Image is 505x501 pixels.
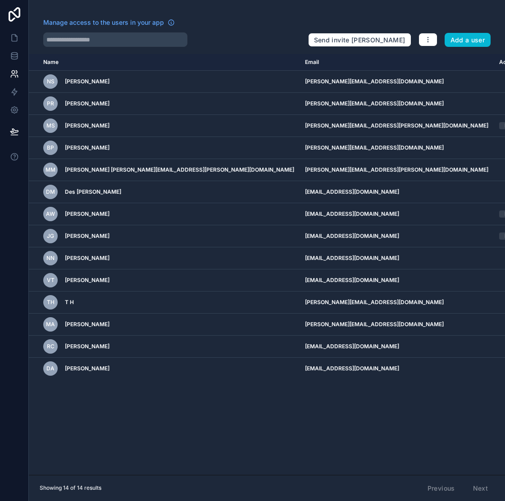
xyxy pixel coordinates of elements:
th: Name [29,54,300,71]
td: [EMAIL_ADDRESS][DOMAIN_NAME] [300,225,494,247]
td: [EMAIL_ADDRESS][DOMAIN_NAME] [300,203,494,225]
span: RC [47,343,55,350]
td: [PERSON_NAME][EMAIL_ADDRESS][DOMAIN_NAME] [300,93,494,115]
span: NS [47,78,55,85]
span: AW [46,210,55,218]
span: [PERSON_NAME] [65,365,109,372]
td: [PERSON_NAME][EMAIL_ADDRESS][DOMAIN_NAME] [300,71,494,93]
span: NN [46,255,55,262]
span: [PERSON_NAME] [65,100,109,107]
span: MS [46,122,55,129]
span: Showing 14 of 14 results [40,484,101,492]
span: [PERSON_NAME] [65,255,109,262]
td: [PERSON_NAME][EMAIL_ADDRESS][PERSON_NAME][DOMAIN_NAME] [300,115,494,137]
td: [EMAIL_ADDRESS][DOMAIN_NAME] [300,358,494,380]
span: [PERSON_NAME] [65,277,109,284]
span: T H [65,299,74,306]
td: [EMAIL_ADDRESS][DOMAIN_NAME] [300,181,494,203]
td: [EMAIL_ADDRESS][DOMAIN_NAME] [300,336,494,358]
span: DA [46,365,55,372]
button: Send invite [PERSON_NAME] [308,33,411,47]
td: [EMAIL_ADDRESS][DOMAIN_NAME] [300,269,494,291]
td: [PERSON_NAME][EMAIL_ADDRESS][DOMAIN_NAME] [300,314,494,336]
span: TH [47,299,55,306]
span: JG [47,232,54,240]
span: [PERSON_NAME] [65,232,109,240]
span: PR [47,100,54,107]
span: [PERSON_NAME] [PERSON_NAME][EMAIL_ADDRESS][PERSON_NAME][DOMAIN_NAME] [65,166,294,173]
td: [EMAIL_ADDRESS][DOMAIN_NAME] [300,247,494,269]
span: DM [46,188,55,196]
span: Mm [45,166,55,173]
td: [PERSON_NAME][EMAIL_ADDRESS][PERSON_NAME][DOMAIN_NAME] [300,159,494,181]
td: [PERSON_NAME][EMAIL_ADDRESS][DOMAIN_NAME] [300,137,494,159]
span: Manage access to the users in your app [43,18,164,27]
span: [PERSON_NAME] [65,210,109,218]
button: Add a user [445,33,491,47]
span: [PERSON_NAME] [65,321,109,328]
span: Des [PERSON_NAME] [65,188,121,196]
span: VT [47,277,55,284]
th: Email [300,54,494,71]
div: scrollable content [29,54,505,475]
a: Manage access to the users in your app [43,18,175,27]
span: [PERSON_NAME] [65,122,109,129]
span: [PERSON_NAME] [65,78,109,85]
span: [PERSON_NAME] [65,343,109,350]
td: [PERSON_NAME][EMAIL_ADDRESS][DOMAIN_NAME] [300,291,494,314]
span: MA [46,321,55,328]
span: [PERSON_NAME] [65,144,109,151]
span: BP [47,144,54,151]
